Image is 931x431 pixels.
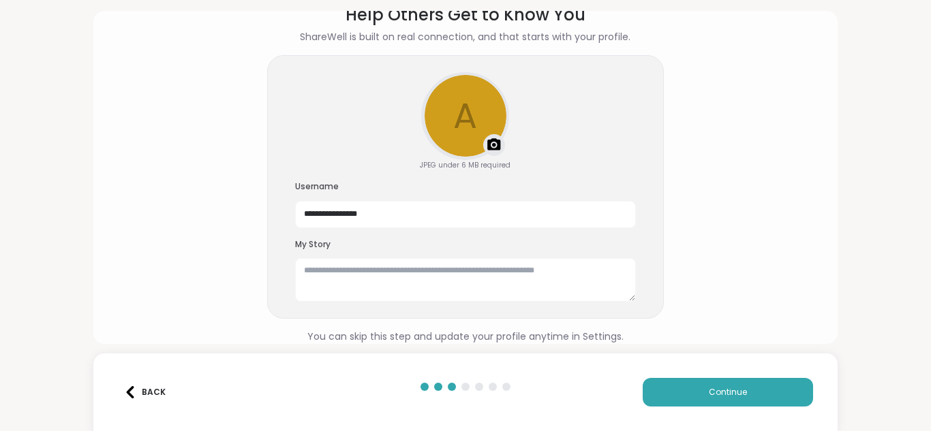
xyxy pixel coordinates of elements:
button: Back [118,378,172,406]
h1: Help Others Get to Know You [300,3,630,27]
div: You can skip this step and update your profile anytime in Settings. [307,330,624,344]
h3: My Story [295,239,636,251]
button: Continue [643,378,813,406]
div: JPEG under 6 MB required [420,160,510,170]
h3: Username [295,181,636,193]
h2: ShareWell is built on real connection, and that starts with your profile. [300,30,630,44]
div: Back [124,386,166,398]
span: Continue [709,386,747,398]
